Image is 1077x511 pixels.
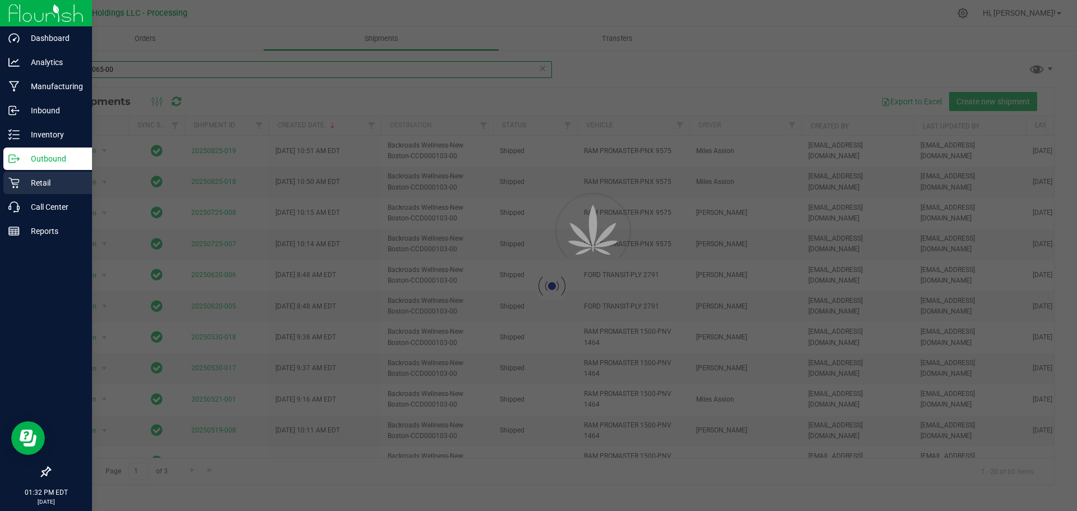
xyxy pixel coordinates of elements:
[20,200,87,214] p: Call Center
[8,33,20,44] inline-svg: Dashboard
[11,421,45,455] iframe: Resource center
[5,498,87,506] p: [DATE]
[20,104,87,117] p: Inbound
[20,31,87,45] p: Dashboard
[20,56,87,69] p: Analytics
[20,176,87,190] p: Retail
[20,224,87,238] p: Reports
[8,201,20,213] inline-svg: Call Center
[8,153,20,164] inline-svg: Outbound
[8,57,20,68] inline-svg: Analytics
[8,81,20,92] inline-svg: Manufacturing
[8,129,20,140] inline-svg: Inventory
[20,128,87,141] p: Inventory
[5,487,87,498] p: 01:32 PM EDT
[8,105,20,116] inline-svg: Inbound
[8,225,20,237] inline-svg: Reports
[8,177,20,188] inline-svg: Retail
[20,152,87,165] p: Outbound
[20,80,87,93] p: Manufacturing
